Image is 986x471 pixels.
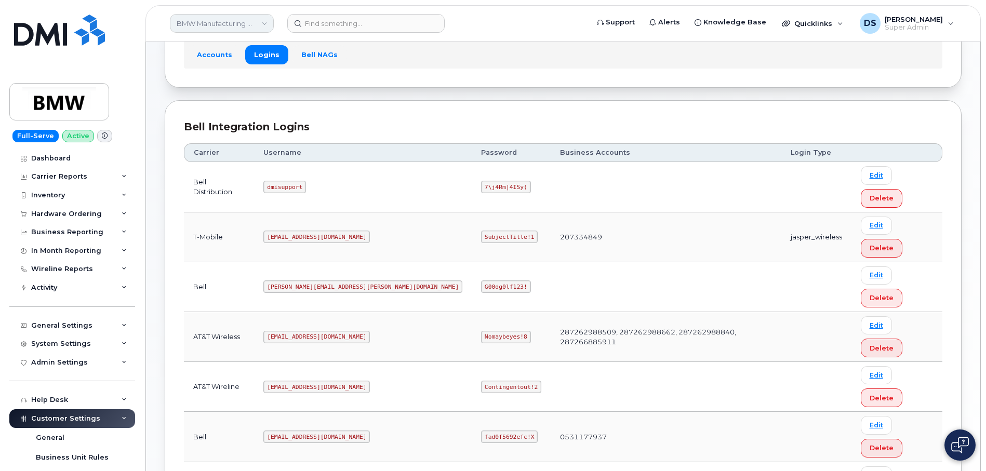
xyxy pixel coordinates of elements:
img: Open chat [951,437,969,453]
button: Delete [861,388,902,407]
code: Contingentout!2 [481,381,541,393]
a: Edit [861,217,892,235]
span: Quicklinks [794,19,832,28]
td: 207334849 [551,212,781,262]
input: Find something... [287,14,445,33]
td: AT&T Wireline [184,362,254,412]
span: Delete [870,243,894,253]
th: Business Accounts [551,143,781,162]
code: [EMAIL_ADDRESS][DOMAIN_NAME] [263,381,370,393]
span: Delete [870,393,894,403]
td: Bell [184,262,254,312]
th: Carrier [184,143,254,162]
td: T-Mobile [184,212,254,262]
a: Accounts [188,45,241,64]
td: Bell [184,412,254,462]
a: BMW Manufacturing Co LLC [170,14,274,33]
code: Nomaybeyes!8 [481,331,530,343]
button: Delete [861,339,902,357]
td: AT&T Wireless [184,312,254,362]
th: Login Type [781,143,851,162]
code: [EMAIL_ADDRESS][DOMAIN_NAME] [263,331,370,343]
span: Alerts [658,17,680,28]
td: Bell Distribution [184,162,254,212]
code: [EMAIL_ADDRESS][DOMAIN_NAME] [263,231,370,243]
a: Edit [861,366,892,384]
code: G00dg0lf123! [481,280,530,293]
a: Knowledge Base [687,12,774,33]
a: Logins [245,45,288,64]
div: Dorothy Stemsterfer [852,13,961,34]
span: Support [606,17,635,28]
td: jasper_wireless [781,212,851,262]
a: Edit [861,266,892,285]
span: Delete [870,443,894,453]
button: Delete [861,239,902,258]
span: Delete [870,293,894,303]
a: Edit [861,316,892,334]
td: 287262988509, 287262988662, 287262988840, 287266885911 [551,312,781,362]
button: Delete [861,439,902,457]
code: dmisupport [263,181,306,193]
code: 7\j4Rm|4ISy( [481,181,530,193]
code: SubjectTitle!1 [481,231,538,243]
a: Edit [861,416,892,434]
span: Super Admin [885,23,943,32]
a: Bell NAGs [292,45,347,64]
a: Edit [861,166,892,184]
span: Delete [870,193,894,203]
code: [EMAIL_ADDRESS][DOMAIN_NAME] [263,430,370,443]
span: Delete [870,343,894,353]
th: Password [472,143,551,162]
span: [PERSON_NAME] [885,15,943,23]
button: Delete [861,289,902,307]
a: Support [590,12,642,33]
code: [PERSON_NAME][EMAIL_ADDRESS][PERSON_NAME][DOMAIN_NAME] [263,280,462,293]
div: Quicklinks [775,13,850,34]
button: Delete [861,189,902,208]
td: 0531177937 [551,412,781,462]
span: Knowledge Base [703,17,766,28]
a: Alerts [642,12,687,33]
th: Username [254,143,472,162]
div: Bell Integration Logins [184,119,942,134]
code: fad0f5692efc!X [481,430,538,443]
span: DS [864,17,876,30]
